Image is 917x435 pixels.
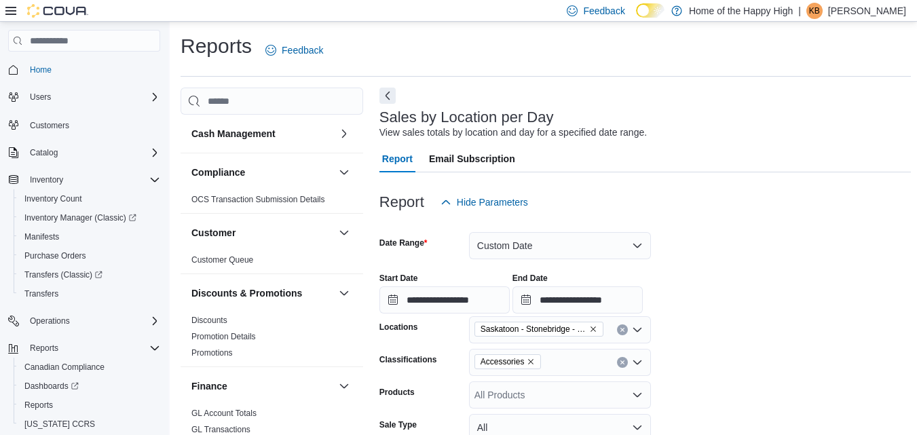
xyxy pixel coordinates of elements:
span: Reports [24,340,160,356]
label: Date Range [379,238,428,248]
span: OCS Transaction Submission Details [191,194,325,205]
a: Dashboards [19,378,84,394]
span: Customers [30,120,69,131]
span: Inventory Manager (Classic) [19,210,160,226]
a: Promotion Details [191,332,256,341]
a: Inventory Count [19,191,88,207]
span: Washington CCRS [19,416,160,432]
span: Dashboards [24,381,79,392]
button: Remove Accessories from selection in this group [527,358,535,366]
a: Inventory Manager (Classic) [14,208,166,227]
a: Customer Queue [191,255,253,265]
button: Operations [24,313,75,329]
label: Start Date [379,273,418,284]
button: Next [379,88,396,104]
span: Reports [24,400,53,411]
span: Discounts [191,315,227,326]
a: Manifests [19,229,64,245]
a: OCS Transaction Submission Details [191,195,325,204]
a: Purchase Orders [19,248,92,264]
button: Compliance [336,164,352,181]
span: Manifests [19,229,160,245]
p: | [798,3,801,19]
a: GL Transactions [191,425,250,434]
button: Customer [336,225,352,241]
h3: Finance [191,379,227,393]
input: Press the down key to open a popover containing a calendar. [379,286,510,314]
button: Open list of options [632,357,643,368]
span: Dashboards [19,378,160,394]
h3: Sales by Location per Day [379,109,554,126]
a: [US_STATE] CCRS [19,416,100,432]
button: Clear input [617,324,628,335]
span: Transfers [19,286,160,302]
button: Users [24,89,56,105]
button: Reports [3,339,166,358]
button: Transfers [14,284,166,303]
h3: Report [379,194,424,210]
p: [PERSON_NAME] [828,3,906,19]
span: Customers [24,116,160,133]
button: Discounts & Promotions [336,285,352,301]
h1: Reports [181,33,252,60]
div: Discounts & Promotions [181,312,363,366]
button: Open list of options [632,324,643,335]
button: Customer [191,226,333,240]
button: Hide Parameters [435,189,534,216]
a: Transfers (Classic) [19,267,108,283]
button: Customers [3,115,166,134]
a: Discounts [191,316,227,325]
label: Locations [379,322,418,333]
span: Saskatoon - Stonebridge - Fire & Flower [481,322,586,336]
span: Users [30,92,51,102]
button: Manifests [14,227,166,246]
button: Cash Management [191,127,333,140]
div: Katelynd Bartelen [806,3,823,19]
button: Finance [336,378,352,394]
h3: Customer [191,226,236,240]
button: Reports [24,340,64,356]
button: Cash Management [336,126,352,142]
button: Catalog [3,143,166,162]
button: Clear input [617,357,628,368]
span: Inventory Manager (Classic) [24,212,136,223]
input: Press the down key to open a popover containing a calendar. [512,286,643,314]
span: Operations [24,313,160,329]
span: Feedback [282,43,323,57]
a: Feedback [260,37,329,64]
label: Products [379,387,415,398]
a: Reports [19,397,58,413]
button: Open list of options [632,390,643,400]
span: Inventory Count [19,191,160,207]
span: [US_STATE] CCRS [24,419,95,430]
span: Inventory [24,172,160,188]
span: Saskatoon - Stonebridge - Fire & Flower [474,322,603,337]
img: Cova [27,4,88,18]
a: Canadian Compliance [19,359,110,375]
span: Hide Parameters [457,195,528,209]
button: Reports [14,396,166,415]
button: Compliance [191,166,333,179]
button: [US_STATE] CCRS [14,415,166,434]
a: Inventory Manager (Classic) [19,210,142,226]
a: GL Account Totals [191,409,257,418]
button: Users [3,88,166,107]
span: Manifests [24,231,59,242]
a: Transfers [19,286,64,302]
span: Purchase Orders [19,248,160,264]
div: Customer [181,252,363,273]
a: Dashboards [14,377,166,396]
span: Transfers (Classic) [24,269,102,280]
span: Accessories [474,354,542,369]
h3: Cash Management [191,127,276,140]
label: End Date [512,273,548,284]
span: Email Subscription [429,145,515,172]
a: Home [24,62,57,78]
span: Promotions [191,347,233,358]
span: Reports [30,343,58,354]
span: Catalog [24,145,160,161]
button: Inventory [3,170,166,189]
span: Catalog [30,147,58,158]
span: Home [24,61,160,78]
